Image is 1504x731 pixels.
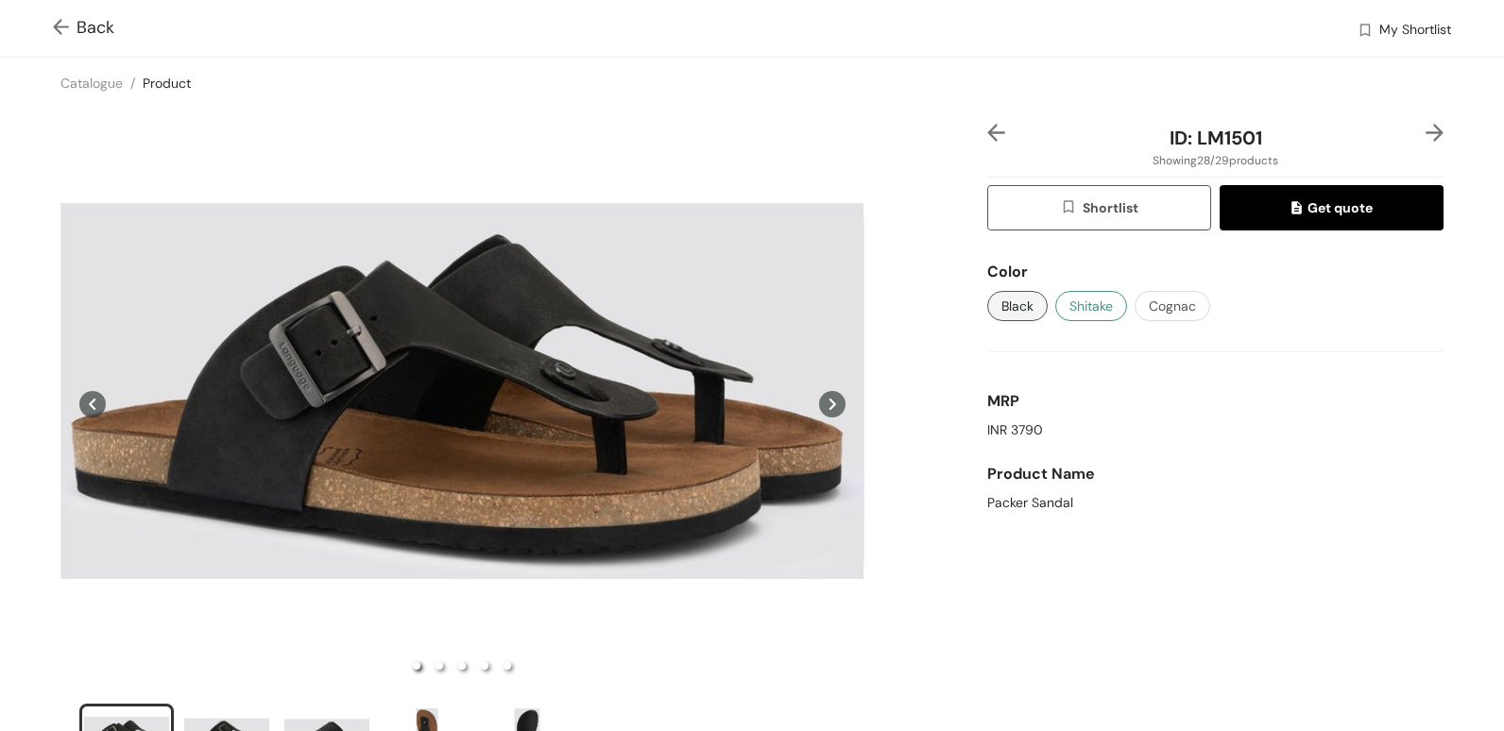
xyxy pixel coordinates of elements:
[1426,124,1444,142] img: right
[987,185,1211,230] button: wishlistShortlist
[1060,197,1138,219] span: Shortlist
[1220,185,1444,230] button: quoteGet quote
[1170,126,1262,150] span: ID: LM1501
[436,662,443,670] li: slide item 2
[143,75,191,92] a: Product
[1153,152,1278,169] span: Showing 28 / 29 products
[60,75,123,92] a: Catalogue
[987,455,1444,493] div: Product Name
[1291,201,1307,218] img: quote
[504,662,511,670] li: slide item 5
[1060,198,1083,219] img: wishlist
[987,124,1005,142] img: left
[53,15,114,41] span: Back
[987,420,1444,440] div: INR 3790
[458,662,466,670] li: slide item 3
[987,291,1048,321] button: Black
[130,75,135,92] span: /
[481,662,488,670] li: slide item 4
[1357,22,1374,42] img: wishlist
[1291,197,1373,218] span: Get quote
[53,19,77,39] img: Go back
[1149,296,1196,316] span: Cognac
[1069,296,1113,316] span: Shitake
[1055,291,1127,321] button: Shitake
[987,253,1444,291] div: Color
[1001,296,1034,316] span: Black
[1135,291,1210,321] button: Cognac
[1379,20,1451,42] span: My Shortlist
[987,382,1444,420] div: MRP
[987,493,1444,513] div: Packer Sandal
[413,662,420,670] li: slide item 1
